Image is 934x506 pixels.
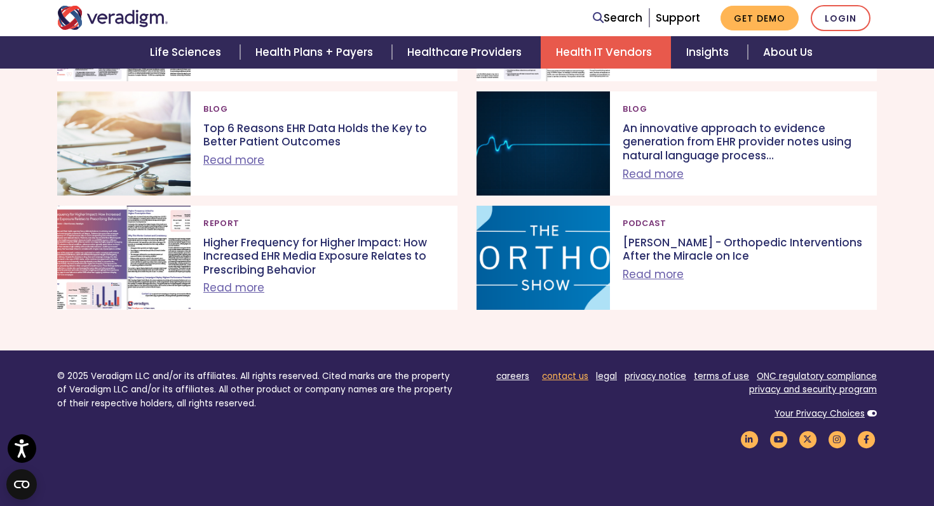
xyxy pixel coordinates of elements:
[57,370,457,411] p: © 2025 Veradigm LLC and/or its affiliates. All rights reserved. Cited marks are the property of V...
[721,6,799,30] a: Get Demo
[811,5,870,31] a: Login
[748,36,828,69] a: About Us
[203,152,264,168] a: Read more
[623,99,647,119] span: Blog
[623,166,684,182] a: Read more
[203,122,445,149] p: Top 6 Reasons EHR Data Holds the Key to Better Patient Outcomes
[135,36,240,69] a: Life Sciences
[596,370,617,382] a: legal
[690,427,919,491] iframe: Drift Chat Widget
[623,236,864,263] p: [PERSON_NAME] - Orthopedic Interventions After the Miracle on Ice
[240,36,392,69] a: Health Plans + Payers
[203,213,240,234] span: Report
[57,6,168,30] img: Veradigm logo
[656,10,700,25] a: Support
[749,383,877,396] a: privacy and security program
[203,280,264,295] a: Read more
[671,36,748,69] a: Insights
[6,469,37,500] button: Open CMP widget
[623,267,684,282] a: Read more
[496,370,529,382] a: careers
[542,370,588,382] a: contact us
[203,99,228,119] span: Blog
[623,122,864,163] p: An innovative approach to evidence generation from EHR provider notes using natural language proc...
[203,236,445,277] p: Higher Frequency for Higher Impact: How Increased EHR Media Exposure Relates to Prescribing Behavior
[625,370,686,382] a: privacy notice
[775,408,865,420] a: Your Privacy Choices
[623,213,666,234] span: Podcast
[593,10,642,27] a: Search
[541,36,671,69] a: Health IT Vendors
[757,370,877,382] a: ONC regulatory compliance
[694,370,749,382] a: terms of use
[392,36,541,69] a: Healthcare Providers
